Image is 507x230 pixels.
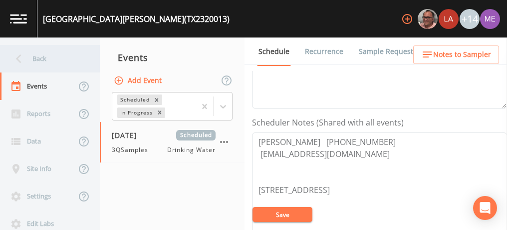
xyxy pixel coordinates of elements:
[417,9,438,29] div: Mike Franklin
[112,71,166,90] button: Add Event
[257,65,280,93] a: Forms
[473,196,497,220] div: Open Intercom Messenger
[176,130,216,140] span: Scheduled
[413,45,499,64] button: Notes to Sampler
[43,13,230,25] div: [GEOGRAPHIC_DATA][PERSON_NAME] (TX2320013)
[100,122,245,163] a: [DATE]Scheduled3QSamplesDrinking Water
[431,37,473,65] a: COC Details
[257,37,291,66] a: Schedule
[252,116,404,128] label: Scheduler Notes (Shared with all events)
[433,48,491,61] span: Notes to Sampler
[10,14,27,23] img: logo
[151,94,162,105] div: Remove Scheduled
[418,9,438,29] img: e2d790fa78825a4bb76dcb6ab311d44c
[100,45,245,70] div: Events
[117,94,151,105] div: Scheduled
[439,9,459,29] img: cf6e799eed601856facf0d2563d1856d
[253,207,312,222] button: Save
[167,145,216,154] span: Drinking Water
[480,9,500,29] img: d4d65db7c401dd99d63b7ad86343d265
[112,145,154,154] span: 3QSamples
[357,37,418,65] a: Sample Requests
[154,107,165,118] div: Remove In Progress
[303,37,345,65] a: Recurrence
[438,9,459,29] div: Lauren Saenz
[112,130,144,140] span: [DATE]
[460,9,480,29] div: +14
[117,107,154,118] div: In Progress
